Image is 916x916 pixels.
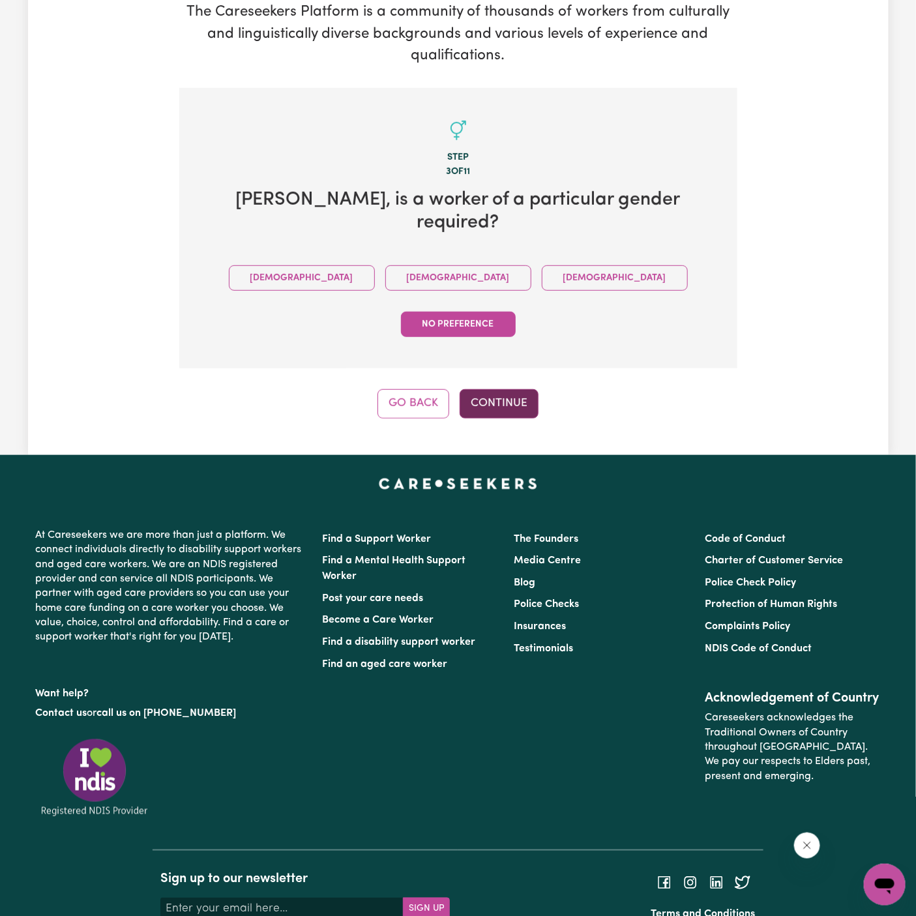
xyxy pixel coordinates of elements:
[8,9,79,20] span: Need any help?
[323,659,448,670] a: Find an aged care worker
[657,877,672,887] a: Follow Careseekers on Facebook
[229,265,375,291] button: [DEMOGRAPHIC_DATA]
[179,1,737,67] p: The Careseekers Platform is a community of thousands of workers from culturally and linguisticall...
[514,643,573,654] a: Testimonials
[377,389,449,418] button: Go Back
[323,593,424,604] a: Post your care needs
[705,706,880,790] p: Careseekers acknowledges the Traditional Owners of Country throughout [GEOGRAPHIC_DATA]. We pay o...
[200,189,717,234] h2: [PERSON_NAME] , is a worker of a particular gender required?
[514,621,566,632] a: Insurances
[705,599,837,610] a: Protection of Human Rights
[200,151,717,165] div: Step
[542,265,688,291] button: [DEMOGRAPHIC_DATA]
[97,708,237,718] a: call us on [PHONE_NUMBER]
[705,690,880,706] h2: Acknowledgement of Country
[160,872,450,887] h2: Sign up to our newsletter
[323,637,476,647] a: Find a disability support worker
[735,877,750,887] a: Follow Careseekers on Twitter
[705,534,786,544] a: Code of Conduct
[514,578,535,588] a: Blog
[514,599,579,610] a: Police Checks
[514,555,581,566] a: Media Centre
[683,877,698,887] a: Follow Careseekers on Instagram
[36,681,307,701] p: Want help?
[385,265,531,291] button: [DEMOGRAPHIC_DATA]
[864,864,906,906] iframe: Button to launch messaging window
[36,523,307,650] p: At Careseekers we are more than just a platform. We connect individuals directly to disability su...
[323,615,434,625] a: Become a Care Worker
[36,701,307,726] p: or
[200,165,717,179] div: 3 of 11
[705,578,796,588] a: Police Check Policy
[705,621,790,632] a: Complaints Policy
[794,833,820,859] iframe: Close message
[379,479,537,489] a: Careseekers home page
[323,555,466,582] a: Find a Mental Health Support Worker
[514,534,578,544] a: The Founders
[36,737,153,818] img: Registered NDIS provider
[401,312,516,337] button: No preference
[323,534,432,544] a: Find a Support Worker
[460,389,539,418] button: Continue
[705,555,843,566] a: Charter of Customer Service
[36,708,87,718] a: Contact us
[709,877,724,887] a: Follow Careseekers on LinkedIn
[705,643,812,654] a: NDIS Code of Conduct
